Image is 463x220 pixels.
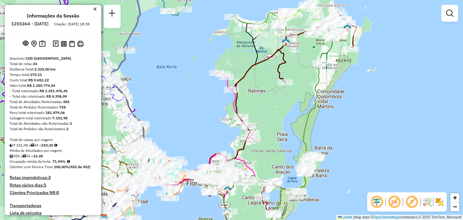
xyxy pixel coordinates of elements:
[10,143,96,148] div: 7.151,98 / 34 =
[10,67,96,72] div: Distância Total:
[63,99,69,104] strong: 455
[26,56,71,61] strong: CDD [GEOGRAPHIC_DATA]
[343,24,351,32] img: 2311 - Warecloud Vargem do Bom Jesus
[435,197,444,207] img: Exibir/Ocultar setores
[10,83,96,88] div: Valor total:
[10,159,51,164] span: Ocupação média da frota:
[11,21,49,27] h6: 1255364 - [DATE]
[27,83,55,88] strong: R$ 1.255.774,54
[422,197,432,207] img: Fluxo de ruas
[10,183,96,188] h4: Rotas vários dias:
[46,110,65,115] strong: 181.879,06
[106,7,118,21] a: Nova sessão e pesquisa
[39,89,68,93] strong: R$ 1.251.476,45
[10,165,54,169] span: Clientes com Service Time:
[70,121,72,126] strong: 2
[54,165,69,169] strong: 100,00%
[10,94,96,99] div: - Total não roteirizado:
[44,182,46,188] strong: 1
[34,67,56,71] strong: 3.325,00 km
[223,207,231,215] img: FAD - Pirajubae
[10,148,96,153] div: Média de Atividades por viagem:
[10,115,96,121] div: Cubagem total roteirizado:
[336,215,463,220] div: Map data © contributors,© 2025 TomTom, Microsoft
[22,154,26,158] i: Total de rotas
[10,110,96,115] div: Peso total roteirizado:
[10,126,96,132] div: Total de Pedidos não Roteirizados:
[453,203,457,210] span: −
[450,202,459,211] a: Zoom out
[10,153,96,159] div: 455 / 34 =
[10,99,96,105] div: Total de Atividades Roteirizadas:
[68,39,76,48] button: Visualizar Romaneio
[38,39,47,49] button: Painel de Sugestão
[52,116,68,120] strong: 7.151,98
[10,77,96,83] div: Custo total:
[54,143,57,147] i: Meta Caixas/viagem: 172,72 Diferença: 37,63
[30,39,38,49] button: Centralizar mapa no depósito ou ponto de apoio
[30,72,42,77] strong: 273:11
[10,72,96,77] div: Tempo total:
[453,194,457,201] span: +
[52,21,92,27] div: Criação: [DATE] 18:38
[10,56,96,61] div: Depósito:
[10,190,96,195] h4: Clientes Priorizados NR:
[48,175,51,180] strong: 3
[56,190,59,195] strong: 0
[46,94,67,99] strong: R$ 4.298,09
[59,105,66,109] strong: 728
[387,195,402,209] span: Exibir NR
[10,203,96,208] h4: Transportadoras
[28,78,49,82] strong: R$ 9.652,22
[10,88,96,94] div: - Total roteirizado:
[10,175,96,180] h4: Rotas improdutivas:
[370,195,384,209] span: Ocultar deslocamento
[69,165,90,169] strong: (452 de 452)
[444,7,456,19] a: Exibir filtros
[27,13,79,19] h4: Informações da Sessão
[10,210,96,215] h4: Lista de veículos
[10,143,13,147] i: Cubagem total roteirizado
[10,105,96,110] div: Total de Pedidos Roteirizados:
[33,154,43,158] strong: 13,38
[282,38,290,46] img: FAD - Vargem Grande
[67,160,70,163] em: Média calculada utilizando a maior ocupação (%Peso ou %Cubagem) de cada rota da sessão. Rotas cro...
[21,39,30,49] button: Exibir sessão original
[10,154,13,158] i: Total de Atividades
[93,5,96,12] a: Clique aqui para minimizar o painel
[373,215,399,219] a: OpenStreetMap
[66,127,68,131] strong: 2
[10,121,96,126] div: Total de Atividades não Roteirizadas:
[30,143,34,147] i: Total de rotas
[41,143,53,147] strong: 210,35
[76,39,85,48] button: Imprimir Rotas
[338,215,352,219] a: Leaflet
[223,186,231,193] img: Ilha Centro
[60,39,68,48] button: Visualizar relatório de Roteirização
[10,61,96,67] div: Total de rotas:
[33,61,37,66] strong: 34
[10,137,96,143] div: Total de caixas por viagem:
[339,18,347,26] img: PA Ilha
[450,193,459,202] a: Zoom in
[405,195,419,209] span: Exibir rótulo
[52,39,60,49] button: Logs desbloquear sessão
[52,159,66,164] strong: 71,94%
